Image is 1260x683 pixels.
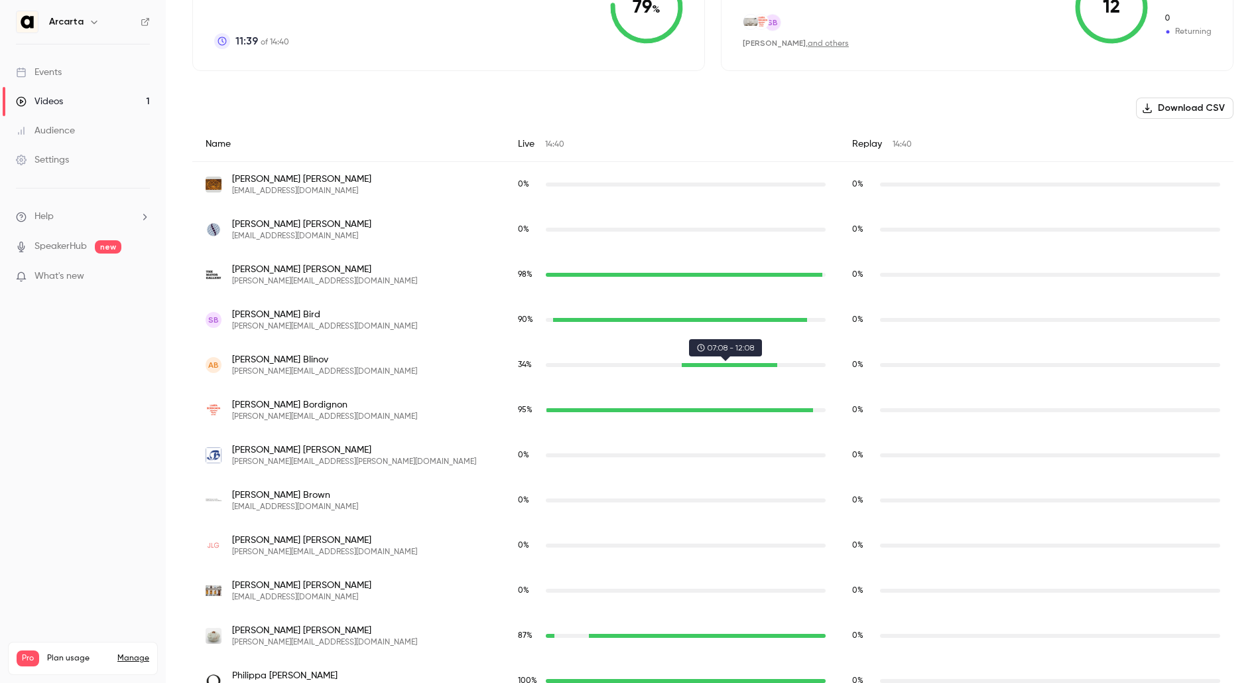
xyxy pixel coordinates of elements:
[206,493,221,508] img: bridgetbrown.co.uk
[192,478,1233,523] div: art@bridgetbrown.co.uk
[192,297,1233,342] div: stephanie@eysuk.com
[95,240,121,254] span: new
[206,267,221,283] img: mayorgallery.com
[232,276,417,287] span: [PERSON_NAME][EMAIL_ADDRESS][DOMAIN_NAME]
[206,538,221,554] img: janelombardgallery.com
[232,218,371,231] span: [PERSON_NAME] [PERSON_NAME]
[232,592,371,603] span: [EMAIL_ADDRESS][DOMAIN_NAME]
[232,308,417,321] span: [PERSON_NAME] Bird
[208,359,219,371] span: AB
[232,457,476,467] span: [PERSON_NAME][EMAIL_ADDRESS][PERSON_NAME][DOMAIN_NAME]
[1164,26,1212,38] span: Returning
[754,15,769,29] img: laurabordignon.com
[852,542,863,550] span: 0 %
[518,540,539,552] span: Live watch time
[232,624,417,637] span: [PERSON_NAME] [PERSON_NAME]
[852,316,863,324] span: 0 %
[518,226,529,234] span: 0 %
[232,398,417,412] span: [PERSON_NAME] Bordignon
[743,38,806,48] span: [PERSON_NAME]
[17,11,38,33] img: Arcarta
[518,630,539,642] span: Live watch time
[49,15,84,29] h6: Arcarta
[192,523,1233,568] div: lisa@janelombardgallery.com
[17,650,39,666] span: Pro
[232,353,417,366] span: [PERSON_NAME] Blinov
[192,433,1233,478] div: john@brandler-galleries.com
[545,141,564,149] span: 14:40
[518,271,533,279] span: 98 %
[852,359,873,371] span: Replay watch time
[232,502,358,512] span: [EMAIL_ADDRESS][DOMAIN_NAME]
[743,18,758,25] img: boleeworkman.com
[893,141,912,149] span: 14:40
[232,366,417,377] span: [PERSON_NAME][EMAIL_ADDRESS][DOMAIN_NAME]
[852,269,873,281] span: Replay watch time
[852,224,873,236] span: Replay watch time
[852,361,863,369] span: 0 %
[767,17,778,29] span: SB
[192,162,1233,208] div: london@reindeerantiques.co.uk
[518,585,539,597] span: Live watch time
[852,540,873,552] span: Replay watch time
[852,179,873,190] span: Replay watch time
[518,587,529,595] span: 0 %
[518,359,539,371] span: Live watch time
[206,583,221,599] img: sladmore.com
[192,342,1233,388] div: andrei@johi.xyz
[232,231,371,242] span: [EMAIL_ADDRESS][DOMAIN_NAME]
[34,269,84,283] span: What's new
[16,124,75,137] div: Audience
[117,653,149,664] a: Manage
[235,33,258,49] span: 11:39
[518,542,529,550] span: 0 %
[518,314,539,326] span: Live watch time
[232,547,417,558] span: [PERSON_NAME][EMAIL_ADDRESS][DOMAIN_NAME]
[206,447,221,463] img: brandler-galleries.com
[518,181,529,189] span: 0 %
[232,173,371,186] span: [PERSON_NAME] [PERSON_NAME]
[839,127,1233,162] div: Replay
[232,443,476,457] span: [PERSON_NAME] [PERSON_NAME]
[518,404,539,416] span: Live watch time
[852,271,863,279] span: 0 %
[235,33,289,49] p: of 14:40
[852,496,863,504] span: 0 %
[16,95,63,108] div: Videos
[232,321,417,332] span: [PERSON_NAME][EMAIL_ADDRESS][DOMAIN_NAME]
[518,179,539,190] span: Live watch time
[192,127,505,162] div: Name
[1136,98,1233,119] button: Download CSV
[852,314,873,326] span: Replay watch time
[518,316,533,324] span: 90 %
[232,263,417,276] span: [PERSON_NAME] [PERSON_NAME]
[232,489,358,502] span: [PERSON_NAME] Brown
[232,534,417,547] span: [PERSON_NAME] [PERSON_NAME]
[16,210,150,224] li: help-dropdown-opener
[518,632,533,640] span: 87 %
[852,449,873,461] span: Replay watch time
[852,630,873,642] span: Replay watch time
[518,224,539,236] span: Live watch time
[1164,13,1212,25] span: Returning
[232,186,371,196] span: [EMAIL_ADDRESS][DOMAIN_NAME]
[47,653,109,664] span: Plan usage
[743,38,849,49] div: ,
[518,361,532,369] span: 34 %
[852,404,873,416] span: Replay watch time
[208,314,219,326] span: SB
[232,412,417,422] span: [PERSON_NAME][EMAIL_ADDRESS][DOMAIN_NAME]
[852,585,873,597] span: Replay watch time
[192,613,1233,658] div: rachel@sarahmyerscough.com
[206,222,221,238] img: glomaco.us
[206,177,221,192] img: reindeerantiques.co.uk
[852,632,863,640] span: 0 %
[34,210,54,224] span: Help
[852,451,863,459] span: 0 %
[206,628,221,644] img: sarahmyerscough.com
[852,181,863,189] span: 0 %
[852,226,863,234] span: 0 %
[518,496,529,504] span: 0 %
[232,637,417,648] span: [PERSON_NAME][EMAIL_ADDRESS][DOMAIN_NAME]
[192,568,1233,613] div: shipping@sladmore.com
